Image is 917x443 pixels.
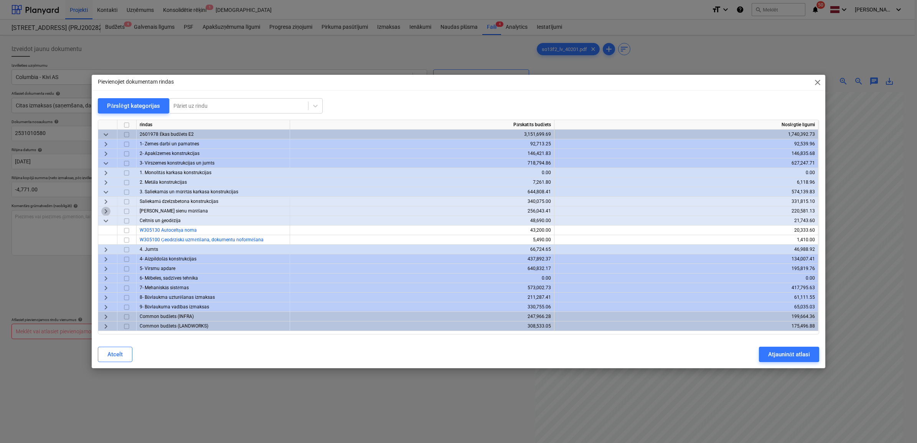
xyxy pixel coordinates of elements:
span: keyboard_arrow_right [101,245,111,254]
span: keyboard_arrow_right [101,207,111,216]
div: 48,690.00 [293,216,551,226]
div: Pārslēgt kategorijas [107,101,160,111]
div: 65,035.03 [557,302,815,312]
button: Atjaunināt atlasi [759,347,819,362]
span: Nesošo sienu mūrēšana [140,208,208,214]
div: 0.00 [293,273,551,283]
span: keyboard_arrow_right [101,178,111,187]
div: 331,815.10 [557,197,815,206]
span: 2- Apakšzemes konstrukcijas [140,151,200,156]
div: 3,151,699.69 [293,130,551,139]
div: rindas [137,120,290,130]
span: keyboard_arrow_right [101,293,111,302]
div: 21,743.60 [557,216,815,226]
div: 5,490.00 [293,235,551,245]
span: keyboard_arrow_right [101,255,111,264]
a: W305100 Ģeodēziskā uzmērīšana, dokumentu noformēšana [140,237,264,242]
span: keyboard_arrow_right [101,168,111,178]
div: 20,333.60 [557,226,815,235]
div: 640,832.17 [293,264,551,273]
span: keyboard_arrow_down [101,216,111,226]
div: 6,118.96 [557,178,815,187]
div: 92,713.25 [293,139,551,149]
div: 220,581.13 [557,206,815,216]
div: 330,755.06 [293,302,551,312]
span: close [813,78,822,87]
span: keyboard_arrow_right [101,283,111,293]
span: 8- Būvlaukma uzturēšanas izmaksas [140,295,215,300]
span: 4. Jumts [140,247,158,252]
div: 146,835.68 [557,149,815,158]
button: Atcelt [98,347,132,362]
div: 627,247.71 [557,158,815,168]
span: 3- Virszemes konstrukcijas un jumts [140,160,214,166]
span: 4- Aizpildošās konstrukcijas [140,256,196,262]
div: Atjaunināt atlasi [768,349,810,359]
span: keyboard_arrow_right [101,312,111,321]
span: keyboard_arrow_right [101,303,111,312]
div: 92,539.96 [557,139,815,149]
div: 146,421.83 [293,149,551,158]
div: 46,988.92 [557,245,815,254]
div: 437,892.37 [293,254,551,264]
div: 175,496.88 [557,321,815,331]
span: keyboard_arrow_right [101,264,111,273]
span: keyboard_arrow_down [101,188,111,197]
div: 573,002.73 [293,283,551,293]
span: 1- Zemes darbi un pamatnes [140,141,199,147]
div: 417,795.63 [557,283,815,293]
div: 574,139.83 [557,187,815,197]
div: 1,410.00 [557,235,815,245]
div: 66,724.65 [293,245,551,254]
span: 7- Mehaniskās sistēmas [140,285,189,290]
span: Common budžets (INFRA) [140,314,194,319]
span: keyboard_arrow_right [101,197,111,206]
span: Saliekamā dzelzsbetona konstrukcijas [140,199,218,204]
div: 1,740,392.73 [557,130,815,139]
p: Pievienojiet dokumentam rindas [98,78,174,86]
div: 0.00 [557,168,815,178]
span: 6- Mēbeles, sadzīves tehnika [140,275,198,281]
span: keyboard_arrow_down [101,130,111,139]
span: keyboard_arrow_right [101,322,111,331]
div: 61,111.55 [557,293,815,302]
div: Noslēgtie līgumi [554,120,818,130]
div: 199,664.36 [557,312,815,321]
span: 9- Būvlaukuma vadības izmaksas [140,304,209,310]
div: 0.00 [293,168,551,178]
div: 340,075.00 [293,197,551,206]
div: 308,533.05 [293,321,551,331]
span: Celtnis un ģeodēzija [140,218,181,223]
div: 195,819.76 [557,264,815,273]
div: 718,794.86 [293,158,551,168]
div: 0.00 [557,273,815,283]
div: 211,287.41 [293,293,551,302]
span: 5- Virsmu apdare [140,266,175,271]
div: Atcelt [107,349,123,359]
span: 1. Monolītās karkasa konstrukcijas [140,170,211,175]
button: Pārslēgt kategorijas [98,98,169,114]
span: 2601978 Ēkas budžets E2 [140,132,194,137]
span: 3. Saliekamās un mūrētās karkasa konstrukcijas [140,189,238,194]
div: 43,200.00 [293,226,551,235]
div: 7,261.80 [293,178,551,187]
span: keyboard_arrow_right [101,140,111,149]
span: 2. Metāla konstrukcijas [140,180,187,185]
a: W305130 Autoceltņa noma [140,227,197,233]
span: Common budžets (LANDWORKS) [140,323,208,329]
div: 247,966.28 [293,312,551,321]
div: 134,007.41 [557,254,815,264]
div: 256,043.41 [293,206,551,216]
span: keyboard_arrow_right [101,274,111,283]
span: keyboard_arrow_down [101,159,111,168]
span: keyboard_arrow_right [101,149,111,158]
div: Pārskatīts budžets [290,120,554,130]
div: 644,808.41 [293,187,551,197]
